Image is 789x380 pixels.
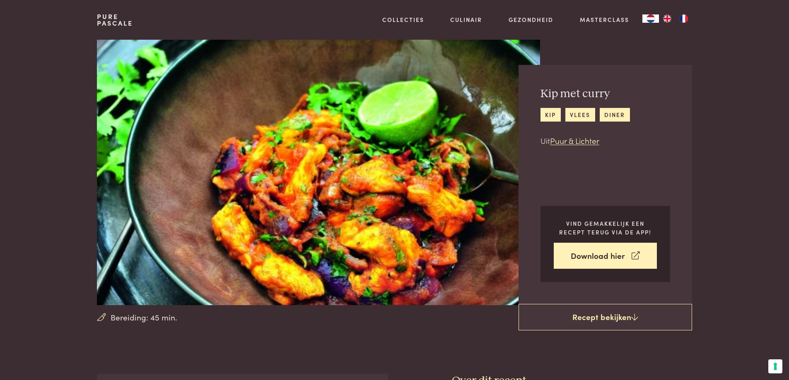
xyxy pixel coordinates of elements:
[509,15,553,24] a: Gezondheid
[540,135,630,147] p: Uit
[450,15,482,24] a: Culinair
[382,15,424,24] a: Collecties
[97,40,540,305] img: Kip met curry
[540,87,630,101] h2: Kip met curry
[550,135,599,146] a: Puur & Lichter
[642,14,659,23] div: Language
[659,14,692,23] ul: Language list
[97,13,133,26] a: PurePascale
[565,108,595,122] a: vlees
[600,108,630,122] a: diner
[642,14,659,23] a: NL
[519,304,692,330] a: Recept bekijken
[659,14,676,23] a: EN
[540,108,561,122] a: kip
[580,15,629,24] a: Masterclass
[554,219,657,236] p: Vind gemakkelijk een recept terug via de app!
[554,243,657,269] a: Download hier
[768,359,782,373] button: Uw voorkeuren voor toestemming voor trackingtechnologieën
[642,14,692,23] aside: Language selected: Nederlands
[676,14,692,23] a: FR
[111,311,177,323] span: Bereiding: 45 min.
